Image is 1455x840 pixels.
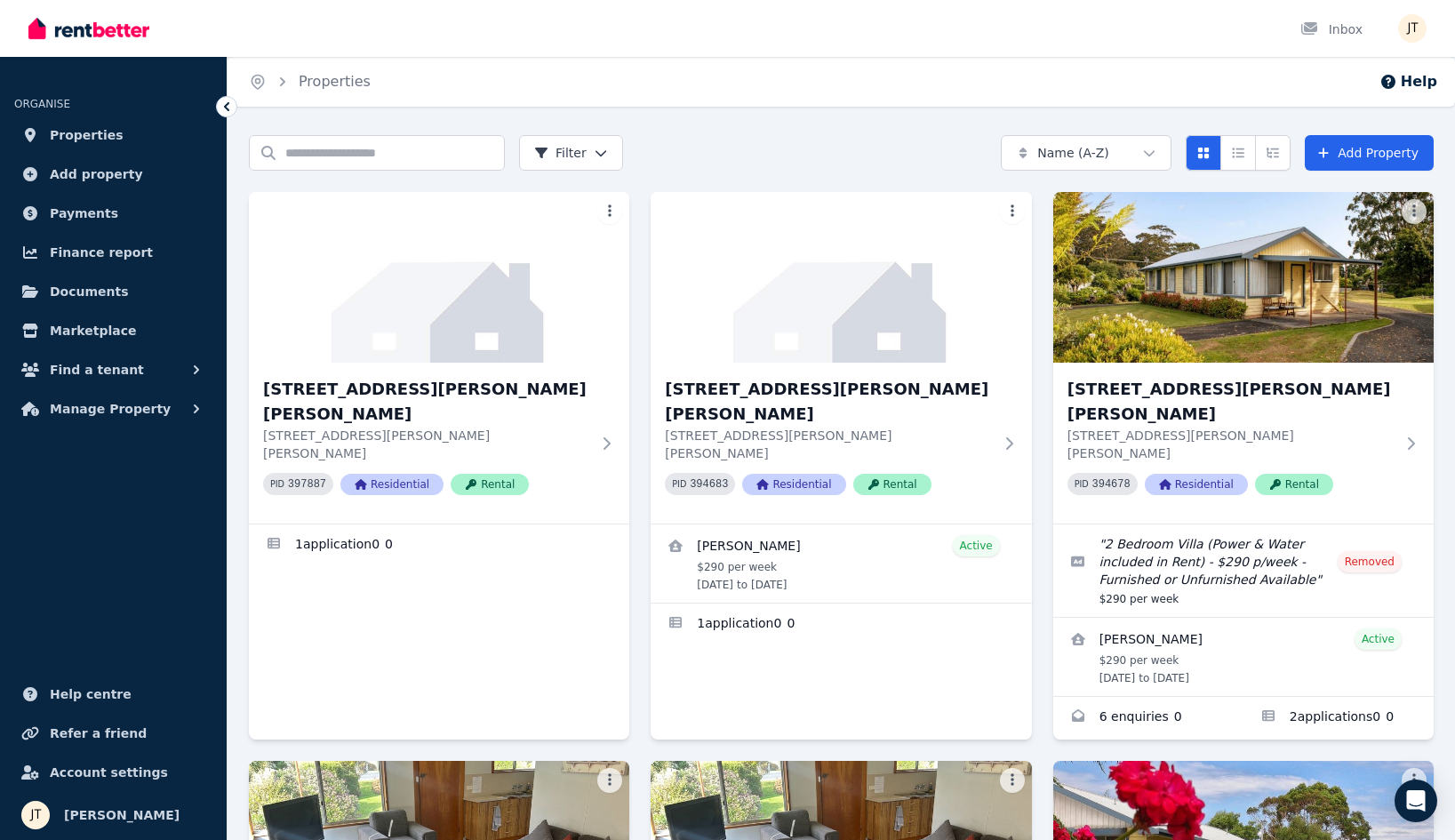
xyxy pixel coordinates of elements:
[1255,474,1333,495] span: Rental
[50,124,124,146] span: Properties
[249,524,629,567] a: Applications for 2/21 Andrew St, Strahan
[14,755,212,790] a: Account settings
[50,281,129,302] span: Documents
[690,478,728,491] code: 394683
[1145,474,1248,495] span: Residential
[50,398,171,420] span: Manage Property
[288,478,326,491] code: 397887
[1186,135,1221,171] button: Card view
[1186,135,1291,171] div: View options
[50,164,143,185] span: Add property
[14,117,212,153] a: Properties
[340,474,444,495] span: Residential
[270,479,284,489] small: PID
[1053,524,1434,617] a: Edit listing: 2 Bedroom Villa (Power & Water included in Rent) - $290 p/week - Furnished or Unfur...
[742,474,845,495] span: Residential
[14,196,212,231] a: Payments
[1402,768,1427,793] button: More options
[14,313,212,348] a: Marketplace
[1398,14,1427,43] img: Jamie Taylor
[1402,199,1427,224] button: More options
[14,235,212,270] a: Finance report
[597,199,622,224] button: More options
[249,192,629,363] img: 2/21 Andrew St, Strahan
[519,135,623,171] button: Filter
[672,479,686,489] small: PID
[14,676,212,712] a: Help centre
[50,684,132,705] span: Help centre
[228,57,392,107] nav: Breadcrumb
[651,524,1031,603] a: View details for Dimity Williams
[451,474,529,495] span: Rental
[1001,135,1171,171] button: Name (A-Z)
[1053,192,1434,524] a: 5/21 Andrew St, Strahan[STREET_ADDRESS][PERSON_NAME][PERSON_NAME][STREET_ADDRESS][PERSON_NAME][PE...
[14,352,212,388] button: Find a tenant
[50,320,136,341] span: Marketplace
[1243,697,1434,740] a: Applications for 5/21 Andrew St, Strahan
[50,203,118,224] span: Payments
[534,144,587,162] span: Filter
[1037,144,1109,162] span: Name (A-Z)
[50,762,168,783] span: Account settings
[1255,135,1291,171] button: Expanded list view
[14,391,212,427] button: Manage Property
[263,427,590,462] p: [STREET_ADDRESS][PERSON_NAME][PERSON_NAME]
[21,801,50,829] img: Jamie Taylor
[1220,135,1256,171] button: Compact list view
[1067,377,1395,427] h3: [STREET_ADDRESS][PERSON_NAME][PERSON_NAME]
[1053,697,1243,740] a: Enquiries for 5/21 Andrew St, Strahan
[665,377,992,427] h3: [STREET_ADDRESS][PERSON_NAME][PERSON_NAME]
[1053,618,1434,696] a: View details for Pamela Carroll
[1300,20,1363,38] div: Inbox
[651,192,1031,363] img: 4/21 Andrew St, Strahan
[1067,427,1395,462] p: [STREET_ADDRESS][PERSON_NAME][PERSON_NAME]
[1379,71,1437,92] button: Help
[14,156,212,192] a: Add property
[1000,199,1025,224] button: More options
[14,274,212,309] a: Documents
[597,768,622,793] button: More options
[1075,479,1089,489] small: PID
[1092,478,1131,491] code: 394678
[50,242,153,263] span: Finance report
[249,192,629,524] a: 2/21 Andrew St, Strahan[STREET_ADDRESS][PERSON_NAME][PERSON_NAME][STREET_ADDRESS][PERSON_NAME][PE...
[299,73,371,90] a: Properties
[50,723,147,744] span: Refer a friend
[853,474,931,495] span: Rental
[1053,192,1434,363] img: 5/21 Andrew St, Strahan
[665,427,992,462] p: [STREET_ADDRESS][PERSON_NAME][PERSON_NAME]
[50,359,144,380] span: Find a tenant
[14,716,212,751] a: Refer a friend
[1000,768,1025,793] button: More options
[1305,135,1434,171] a: Add Property
[1395,780,1437,822] div: Open Intercom Messenger
[14,98,70,110] span: ORGANISE
[64,804,180,826] span: [PERSON_NAME]
[651,604,1031,646] a: Applications for 4/21 Andrew St, Strahan
[263,377,590,427] h3: [STREET_ADDRESS][PERSON_NAME][PERSON_NAME]
[651,192,1031,524] a: 4/21 Andrew St, Strahan[STREET_ADDRESS][PERSON_NAME][PERSON_NAME][STREET_ADDRESS][PERSON_NAME][PE...
[28,15,149,42] img: RentBetter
